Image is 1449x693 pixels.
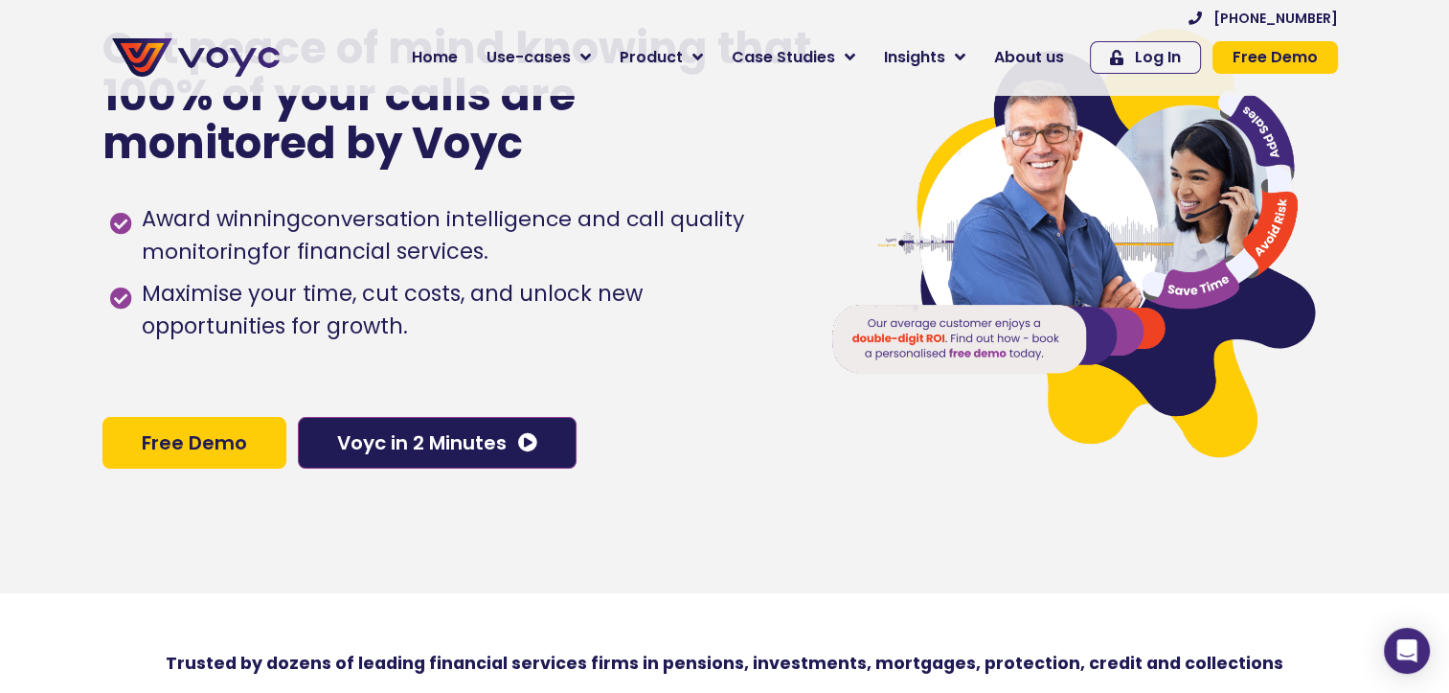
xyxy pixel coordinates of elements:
span: Free Demo [1233,50,1318,65]
span: Insights [884,46,945,69]
span: Home [412,46,458,69]
h1: conversation intelligence and call quality monitoring [142,204,744,266]
a: Use-cases [472,38,605,77]
strong: Trusted by dozens of leading financial services firms in pensions, investments, mortgages, protec... [166,652,1283,675]
span: Job title [254,155,319,177]
span: Award winning for financial services. [137,203,791,268]
span: [PHONE_NUMBER] [1213,12,1338,25]
span: About us [994,46,1064,69]
span: Use-cases [487,46,571,69]
span: Case Studies [732,46,835,69]
p: Get peace of mind knowing that 100% of your calls are monitored by Voyc [102,25,814,168]
span: Voyc in 2 Minutes [337,433,507,452]
span: Log In [1135,50,1181,65]
img: voyc-full-logo [112,38,280,77]
a: Insights [870,38,980,77]
a: Privacy Policy [395,399,485,418]
a: Free Demo [1212,41,1338,74]
a: Log In [1090,41,1201,74]
span: Maximise your time, cut costs, and unlock new opportunities for growth. [137,278,791,343]
span: Product [620,46,683,69]
a: Home [397,38,472,77]
div: Open Intercom Messenger [1384,628,1430,674]
span: Free Demo [142,433,247,452]
a: Case Studies [717,38,870,77]
a: Voyc in 2 Minutes [298,417,577,469]
a: [PHONE_NUMBER] [1189,12,1338,25]
a: Free Demo [102,417,286,469]
a: About us [980,38,1078,77]
span: Phone [254,77,302,99]
a: Product [605,38,717,77]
